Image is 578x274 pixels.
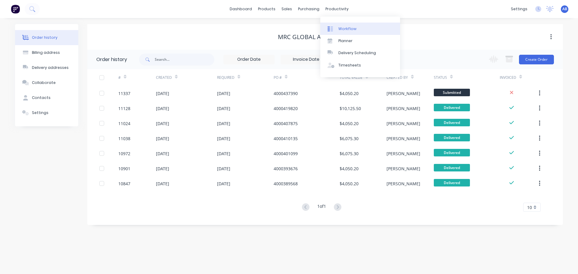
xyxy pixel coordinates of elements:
div: settings [508,5,530,14]
span: Delivered [434,179,470,186]
div: 10972 [118,150,130,157]
div: $6,075.30 [340,150,359,157]
span: Delivered [434,104,470,111]
div: MRC Global Australia Pty Ltd [278,33,372,41]
div: Status [434,69,500,86]
span: Delivered [434,164,470,171]
div: [PERSON_NAME] [387,120,420,127]
div: Delivery Scheduling [338,50,376,56]
span: Delivered [434,119,470,126]
button: Billing address [15,45,78,60]
input: Search... [155,54,214,66]
div: [DATE] [156,180,169,187]
span: AB [562,6,567,12]
div: purchasing [295,5,322,14]
div: $4,050.20 [340,165,359,172]
div: Delivery addresses [32,65,69,70]
div: $10,125.50 [340,105,361,112]
a: dashboard [227,5,255,14]
div: $4,050.20 [340,180,359,187]
div: 11024 [118,120,130,127]
div: Workflow [338,26,356,32]
div: Billing address [32,50,60,55]
div: sales [278,5,295,14]
div: [DATE] [217,165,230,172]
span: 10 [527,204,532,211]
div: Created By [387,69,433,86]
a: Delivery Scheduling [320,47,400,59]
div: 4000410135 [274,135,298,142]
div: [DATE] [217,105,230,112]
div: $4,050.20 [340,90,359,97]
div: 4000437390 [274,90,298,97]
div: 4000407875 [274,120,298,127]
div: 11128 [118,105,130,112]
div: # [118,69,156,86]
div: 1 of 1 [317,203,326,212]
span: Delivered [434,149,470,156]
div: 4000419820 [274,105,298,112]
img: Factory [11,5,20,14]
div: Required [217,69,274,86]
div: products [255,5,278,14]
button: Collaborate [15,75,78,90]
div: [DATE] [217,90,230,97]
div: Contacts [32,95,51,100]
span: Submitted [434,89,470,96]
div: productivity [322,5,352,14]
div: [DATE] [156,150,169,157]
div: [DATE] [156,105,169,112]
div: 10901 [118,165,130,172]
div: 4000389568 [274,180,298,187]
input: Invoice Date [281,55,331,64]
div: # [118,75,121,80]
div: [DATE] [217,120,230,127]
div: [DATE] [156,135,169,142]
div: PO # [274,69,340,86]
div: [PERSON_NAME] [387,105,420,112]
div: Created [156,69,217,86]
button: Create Order [519,55,554,64]
button: Delivery addresses [15,60,78,75]
div: $6,075.30 [340,135,359,142]
div: [PERSON_NAME] [387,180,420,187]
div: Invoiced [500,75,516,80]
div: [DATE] [156,90,169,97]
button: Settings [15,105,78,120]
div: Order history [32,35,57,40]
a: Planner [320,35,400,47]
div: [DATE] [217,135,230,142]
div: 4000401099 [274,150,298,157]
div: Order history [96,56,127,63]
div: 11038 [118,135,130,142]
input: Order Date [224,55,274,64]
div: [PERSON_NAME] [387,165,420,172]
div: Settings [32,110,48,115]
div: Created [156,75,172,80]
a: Workflow [320,23,400,35]
button: Order history [15,30,78,45]
div: [PERSON_NAME] [387,135,420,142]
span: Delivered [434,134,470,141]
div: Planner [338,38,353,44]
a: Timesheets [320,59,400,71]
div: [PERSON_NAME] [387,150,420,157]
div: $4,050.20 [340,120,359,127]
div: Required [217,75,235,80]
div: [DATE] [156,165,169,172]
div: [PERSON_NAME] [387,90,420,97]
div: [DATE] [217,150,230,157]
div: Timesheets [338,63,361,68]
div: Collaborate [32,80,56,85]
div: Status [434,75,447,80]
div: 10847 [118,180,130,187]
div: 4000393676 [274,165,298,172]
div: Invoiced [500,69,537,86]
div: 11337 [118,90,130,97]
div: [DATE] [156,120,169,127]
div: [DATE] [217,180,230,187]
button: Contacts [15,90,78,105]
div: PO # [274,75,282,80]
